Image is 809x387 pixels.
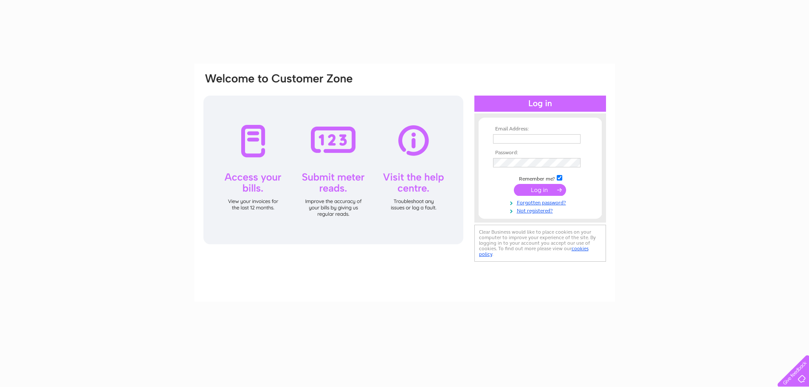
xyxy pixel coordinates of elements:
th: Email Address: [491,126,589,132]
td: Remember me? [491,174,589,182]
a: Forgotten password? [493,198,589,206]
a: cookies policy [479,246,589,257]
input: Submit [514,184,566,196]
div: Clear Business would like to place cookies on your computer to improve your experience of the sit... [474,225,606,262]
th: Password: [491,150,589,156]
a: Not registered? [493,206,589,214]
